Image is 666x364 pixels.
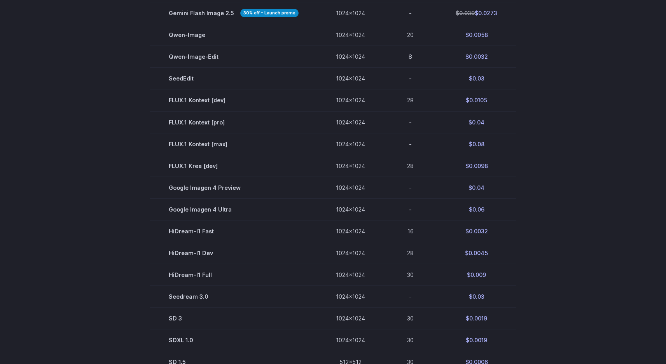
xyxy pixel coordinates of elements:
td: $0.03 [437,68,516,89]
td: - [384,198,437,220]
td: - [384,177,437,198]
td: $0.0105 [437,89,516,111]
td: - [384,68,437,89]
td: Qwen-Image-Edit [150,46,317,68]
td: $0.04 [437,177,516,198]
td: 30 [384,329,437,351]
td: 28 [384,242,437,264]
td: SeedEdit [150,68,317,89]
td: $0.0019 [437,329,516,351]
td: $0.0019 [437,307,516,329]
td: $0.0032 [437,46,516,68]
td: $0.03 [437,285,516,307]
td: Google Imagen 4 Preview [150,177,317,198]
td: 1024x1024 [317,177,384,198]
td: 28 [384,155,437,177]
td: HiDream-I1 Fast [150,220,317,242]
td: 8 [384,46,437,68]
td: Seedream 3.0 [150,285,317,307]
td: 1024x1024 [317,89,384,111]
td: 1024x1024 [317,68,384,89]
td: 20 [384,24,437,46]
td: $0.009 [437,264,516,285]
td: 1024x1024 [317,2,384,24]
td: $0.0045 [437,242,516,264]
td: - [384,111,437,133]
td: $0.08 [437,133,516,155]
td: SD 3 [150,307,317,329]
td: FLUX.1 Kontext [dev] [150,89,317,111]
td: - [384,285,437,307]
td: 1024x1024 [317,24,384,46]
td: 1024x1024 [317,46,384,68]
span: Gemini Flash Image 2.5 [169,9,299,17]
td: 1024x1024 [317,307,384,329]
td: 1024x1024 [317,198,384,220]
td: 1024x1024 [317,329,384,351]
td: HiDream-I1 Full [150,264,317,285]
td: Qwen-Image [150,24,317,46]
td: $0.0032 [437,220,516,242]
td: 1024x1024 [317,264,384,285]
td: SDXL 1.0 [150,329,317,351]
td: FLUX.1 Kontext [pro] [150,111,317,133]
td: $0.0058 [437,24,516,46]
td: - [384,2,437,24]
td: 1024x1024 [317,155,384,177]
td: FLUX.1 Krea [dev] [150,155,317,177]
td: 28 [384,89,437,111]
strong: 30% off - Launch promo [240,9,299,17]
td: 1024x1024 [317,220,384,242]
td: - [384,133,437,155]
td: $0.0098 [437,155,516,177]
td: 1024x1024 [317,285,384,307]
td: 30 [384,307,437,329]
td: HiDream-I1 Dev [150,242,317,264]
td: 30 [384,264,437,285]
td: 1024x1024 [317,133,384,155]
s: $0.039 [456,10,475,16]
td: $0.06 [437,198,516,220]
td: $0.0273 [437,2,516,24]
td: 1024x1024 [317,111,384,133]
td: Google Imagen 4 Ultra [150,198,317,220]
td: $0.04 [437,111,516,133]
td: 1024x1024 [317,242,384,264]
td: FLUX.1 Kontext [max] [150,133,317,155]
td: 16 [384,220,437,242]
